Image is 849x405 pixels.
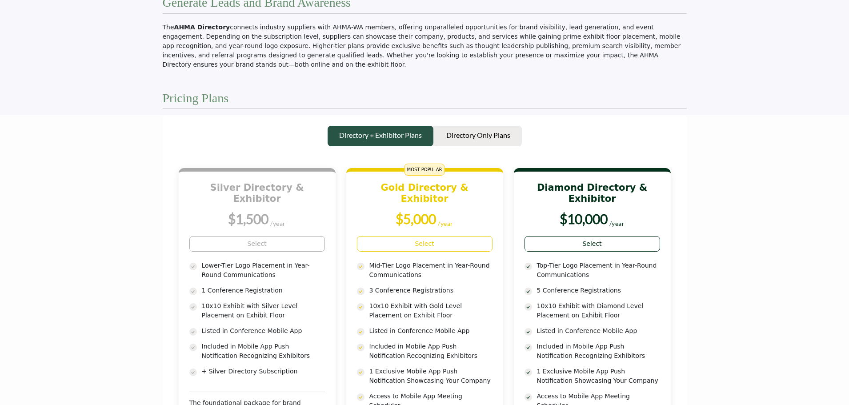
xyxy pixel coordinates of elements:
button: Directory + Exhibitor Plans [328,126,433,146]
a: Select [357,236,493,252]
b: $1,500 [228,211,268,227]
p: Lower-Tier Logo Placement in Year-Round Communications [202,261,325,280]
h2: Pricing Plans [163,91,229,106]
b: $5,000 [396,211,436,227]
span: MOST POPULAR [404,164,445,176]
sub: /year [438,220,453,227]
p: 1 Exclusive Mobile App Push Notification Showcasing Your Company [537,367,660,385]
sub: /year [609,220,625,227]
button: Directory Only Plans [435,126,522,146]
sub: /year [270,220,286,227]
b: Gold Directory & Exhibitor [380,182,468,204]
p: The connects industry suppliers with AHMA-WA members, offering unparalleled opportunities for bra... [163,23,687,69]
p: 3 Conference Registrations [369,286,493,295]
p: Top-Tier Logo Placement in Year-Round Communications [537,261,660,280]
p: + Silver Directory Subscription [202,367,325,376]
p: 1 Conference Registration [202,286,325,295]
p: Listed in Conference Mobile App [202,326,325,336]
p: Directory + Exhibitor Plans [339,130,422,140]
a: Select [189,236,325,252]
a: Select [525,236,660,252]
p: 1 Exclusive Mobile App Push Notification Showcasing Your Company [369,367,493,385]
p: Listed in Conference Mobile App [369,326,493,336]
p: 10x10 Exhibit with Gold Level Placement on Exhibit Floor [369,301,493,320]
b: Diamond Directory & Exhibitor [537,182,647,204]
b: Silver Directory & Exhibitor [210,182,304,204]
p: 10x10 Exhibit with Diamond Level Placement on Exhibit Floor [537,301,660,320]
p: 10x10 Exhibit with Silver Level Placement on Exhibit Floor [202,301,325,320]
p: Directory Only Plans [446,130,510,140]
p: 5 Conference Registrations [537,286,660,295]
b: $10,000 [560,211,608,227]
p: Mid-Tier Logo Placement in Year-Round Communications [369,261,493,280]
p: Included in Mobile App Push Notification Recognizing Exhibitors [202,342,325,361]
strong: AHMA Directory [174,24,230,31]
p: Included in Mobile App Push Notification Recognizing Exhibitors [537,342,660,361]
p: Listed in Conference Mobile App [537,326,660,336]
p: Included in Mobile App Push Notification Recognizing Exhibitors [369,342,493,361]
